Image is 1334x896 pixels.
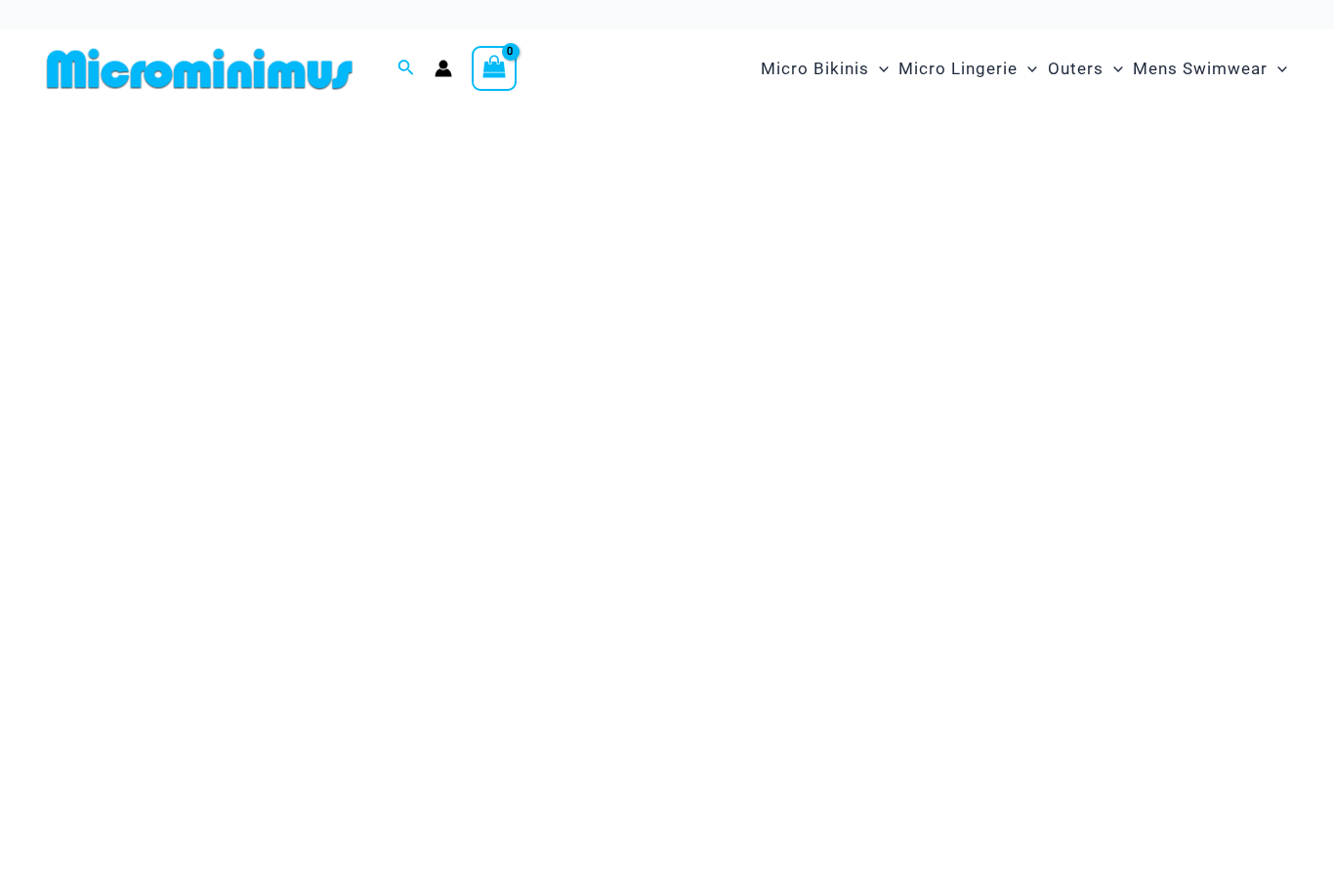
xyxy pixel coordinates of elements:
span: Menu Toggle [1018,44,1037,94]
span: Outers [1048,44,1104,94]
span: Mens Swimwear [1133,44,1268,94]
span: Micro Lingerie [898,44,1018,94]
a: Mens SwimwearMenu ToggleMenu Toggle [1128,39,1292,99]
img: MM SHOP LOGO FLAT [39,47,360,91]
a: Account icon link [435,60,452,77]
a: Search icon link [397,57,415,81]
a: OutersMenu ToggleMenu Toggle [1043,39,1128,99]
a: View Shopping Cart, empty [472,46,517,91]
a: Micro BikinisMenu ToggleMenu Toggle [756,39,894,99]
span: Menu Toggle [1268,44,1287,94]
nav: Site Navigation [753,36,1295,102]
span: Menu Toggle [869,44,889,94]
a: Micro LingerieMenu ToggleMenu Toggle [894,39,1042,99]
span: Menu Toggle [1104,44,1123,94]
span: Micro Bikinis [761,44,869,94]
